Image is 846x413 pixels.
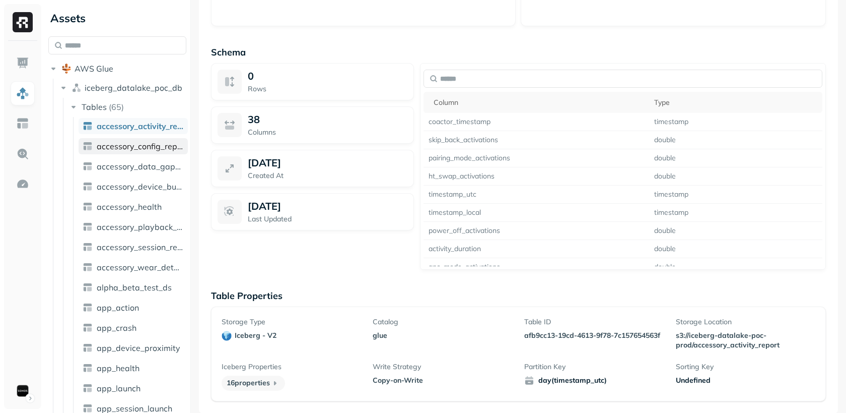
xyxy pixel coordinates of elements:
[79,239,188,255] a: accessory_session_report
[248,200,281,212] p: [DATE]
[85,83,182,93] span: iceberg_datalake_poc_db
[16,384,30,398] img: Sonos
[97,121,184,131] span: accessory_activity_report
[649,131,822,149] td: double
[373,376,512,385] p: Copy-on-Write
[649,113,822,131] td: timestamp
[97,383,140,393] span: app_launch
[109,102,124,112] p: ( 65 )
[16,147,29,160] img: Query Explorer
[649,149,822,167] td: double
[654,98,817,107] div: Type
[79,340,188,356] a: app_device_proximity
[68,99,187,115] button: Tables(65)
[649,204,822,222] td: timestamp
[524,362,664,372] p: Partition Key
[248,70,254,82] p: 0
[79,259,188,275] a: accessory_wear_detection
[424,186,649,204] td: timestamp_utc
[79,138,188,154] a: accessory_config_report
[434,98,644,107] div: Column
[83,343,93,353] img: table
[649,222,822,240] td: double
[649,186,822,204] td: timestamp
[97,161,184,171] span: accessory_data_gap_report
[13,12,33,32] img: Ryft
[79,320,188,336] a: app_crash
[676,331,815,350] p: s3://iceberg-datalake-poc-prod/accessory_activity_report
[676,317,815,327] p: Storage Location
[83,141,93,151] img: table
[676,376,815,385] div: Undefined
[16,117,29,130] img: Asset Explorer
[72,83,82,93] img: namespace
[97,141,184,151] span: accessory_config_report
[424,149,649,167] td: pairing_mode_activations
[83,222,93,232] img: table
[83,161,93,171] img: table
[649,258,822,276] td: double
[79,300,188,316] a: app_action
[222,376,285,391] p: 16 properties
[424,258,649,276] td: anc_mode_activations
[248,113,260,126] p: 38
[211,290,826,302] p: Table Properties
[424,131,649,149] td: skip_back_activations
[676,362,815,372] p: Sorting Key
[83,242,93,252] img: table
[83,303,93,313] img: table
[97,222,184,232] span: accessory_playback_time
[48,10,186,26] div: Assets
[61,64,72,74] img: root
[48,61,186,77] button: AWS Glue
[248,128,407,137] p: Columns
[248,84,407,94] p: Rows
[424,240,649,258] td: activity_duration
[97,343,180,353] span: app_device_proximity
[16,178,29,191] img: Optimization
[222,362,361,372] p: Iceberg Properties
[83,383,93,393] img: table
[97,262,184,272] span: accessory_wear_detection
[83,282,93,292] img: table
[424,167,649,186] td: ht_swap_activations
[79,179,188,195] a: accessory_device_button
[97,303,139,313] span: app_action
[79,279,188,296] a: alpha_beta_test_ds
[424,222,649,240] td: power_off_activations
[524,376,664,386] span: day(timestamp_utc)
[649,167,822,186] td: double
[235,331,276,340] p: iceberg - v2
[97,182,184,192] span: accessory_device_button
[373,331,512,340] p: glue
[373,362,512,372] p: Write Strategy
[424,113,649,131] td: coactor_timestamp
[248,156,281,169] p: [DATE]
[83,262,93,272] img: table
[424,204,649,222] td: timestamp_local
[97,363,139,373] span: app_health
[524,317,664,327] p: Table ID
[83,202,93,212] img: table
[97,323,136,333] span: app_crash
[83,121,93,131] img: table
[524,331,664,340] p: afb9cc13-19cd-4613-9f78-7c157654563f
[83,182,93,192] img: table
[97,282,172,292] span: alpha_beta_test_ds
[75,64,113,74] span: AWS Glue
[248,214,407,224] p: Last Updated
[97,242,184,252] span: accessory_session_report
[222,317,361,327] p: Storage Type
[16,87,29,100] img: Assets
[16,56,29,70] img: Dashboard
[79,199,188,215] a: accessory_health
[83,363,93,373] img: table
[58,80,187,96] button: iceberg_datalake_poc_db
[211,46,826,58] p: Schema
[79,118,188,134] a: accessory_activity_report
[373,317,512,327] p: Catalog
[79,219,188,235] a: accessory_playback_time
[649,240,822,258] td: double
[248,171,407,181] p: Created At
[82,102,107,112] span: Tables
